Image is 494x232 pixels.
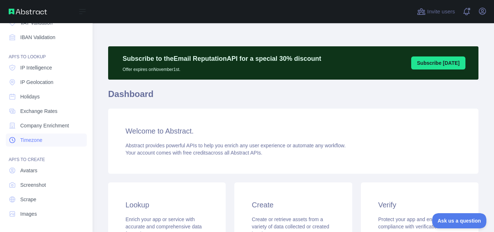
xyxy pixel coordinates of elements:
span: Avatars [20,167,37,174]
button: Subscribe [DATE] [411,56,465,69]
h1: Dashboard [108,88,478,106]
a: Holidays [6,90,87,103]
a: Scrape [6,193,87,206]
p: Offer expires on November 1st. [123,64,321,72]
button: Invite users [416,6,456,17]
a: Timezone [6,134,87,147]
img: Abstract API [9,9,47,14]
span: IP Geolocation [20,79,54,86]
a: IP Intelligence [6,61,87,74]
a: Avatars [6,164,87,177]
a: Company Enrichment [6,119,87,132]
span: Timezone [20,136,42,144]
h3: Welcome to Abstract. [125,126,461,136]
iframe: Toggle Customer Support [432,213,487,228]
span: Screenshot [20,181,46,189]
a: Screenshot [6,178,87,191]
span: Invite users [427,8,455,16]
a: IP Geolocation [6,76,87,89]
span: Exchange Rates [20,107,58,115]
a: IBAN Validation [6,31,87,44]
span: Images [20,210,37,218]
div: API'S TO LOOKUP [6,45,87,60]
h3: Lookup [125,200,208,210]
span: Company Enrichment [20,122,69,129]
h3: Verify [378,200,461,210]
a: Images [6,207,87,220]
a: Exchange Rates [6,105,87,118]
span: Abstract provides powerful APIs to help you enrich any user experience or automate any workflow. [125,143,346,148]
p: Subscribe to the Email Reputation API for a special 30 % discount [123,54,321,64]
span: Scrape [20,196,36,203]
span: free credits [183,150,208,156]
span: Your account comes with across all Abstract APIs. [125,150,262,156]
span: IP Intelligence [20,64,52,71]
span: Holidays [20,93,40,100]
h3: Create [252,200,335,210]
span: IBAN Validation [20,34,55,41]
div: API'S TO CREATE [6,148,87,163]
span: Protect your app and ensure compliance with verification APIs [378,216,452,229]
